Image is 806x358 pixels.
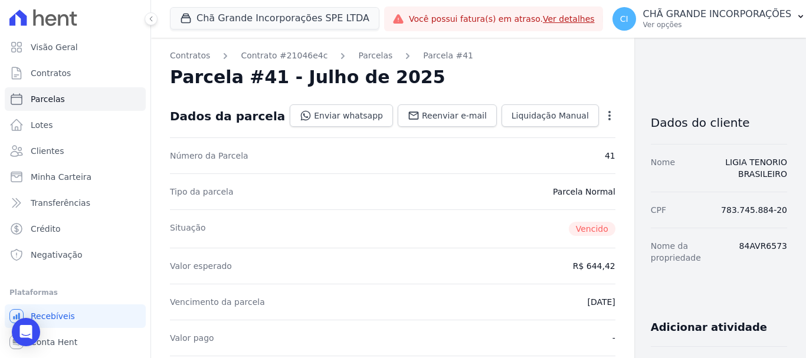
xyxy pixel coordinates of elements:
[605,150,615,162] dd: 41
[170,109,285,123] div: Dados da parcela
[170,67,445,88] h2: Parcela #41 - Julho de 2025
[422,110,487,121] span: Reenviar e-mail
[5,87,146,111] a: Parcelas
[739,240,787,264] dd: 84AVR6573
[170,7,379,29] button: Chã Grande Incorporações SPE LTDA
[170,296,265,308] dt: Vencimento da parcela
[31,197,90,209] span: Transferências
[170,186,234,198] dt: Tipo da parcela
[5,165,146,189] a: Minha Carteira
[5,139,146,163] a: Clientes
[543,14,595,24] a: Ver detalhes
[721,204,787,216] dd: 783.745.884-20
[587,296,615,308] dd: [DATE]
[31,119,53,131] span: Lotes
[9,285,141,300] div: Plataformas
[569,222,615,236] span: Vencido
[31,145,64,157] span: Clientes
[31,171,91,183] span: Minha Carteira
[5,113,146,137] a: Lotes
[502,104,599,127] a: Liquidação Manual
[290,104,393,127] a: Enviar whatsapp
[398,104,497,127] a: Reenviar e-mail
[5,35,146,59] a: Visão Geral
[5,304,146,328] a: Recebíveis
[5,243,146,267] a: Negativação
[5,217,146,241] a: Crédito
[31,93,65,105] span: Parcelas
[512,110,589,121] span: Liquidação Manual
[170,50,210,62] a: Contratos
[5,191,146,215] a: Transferências
[651,116,787,130] h3: Dados do cliente
[31,67,71,79] span: Contratos
[31,249,83,261] span: Negativação
[409,13,595,25] span: Você possui fatura(s) em atraso.
[643,20,792,29] p: Ver opções
[170,222,206,236] dt: Situação
[620,15,628,23] span: CI
[358,50,392,62] a: Parcelas
[31,336,77,348] span: Conta Hent
[5,61,146,85] a: Contratos
[573,260,615,272] dd: R$ 644,42
[553,186,615,198] dd: Parcela Normal
[31,41,78,53] span: Visão Geral
[241,50,327,62] a: Contrato #21046e4c
[643,8,792,20] p: CHÃ GRANDE INCORPORAÇÕES
[170,150,248,162] dt: Número da Parcela
[170,50,615,62] nav: Breadcrumb
[31,223,61,235] span: Crédito
[31,310,75,322] span: Recebíveis
[423,50,473,62] a: Parcela #41
[651,320,767,334] h3: Adicionar atividade
[5,330,146,354] a: Conta Hent
[725,157,787,179] a: LIGIA TENORIO BRASILEIRO
[170,260,232,272] dt: Valor esperado
[170,332,214,344] dt: Valor pago
[651,204,666,216] dt: CPF
[12,318,40,346] div: Open Intercom Messenger
[651,240,730,264] dt: Nome da propriedade
[651,156,675,180] dt: Nome
[612,332,615,344] dd: -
